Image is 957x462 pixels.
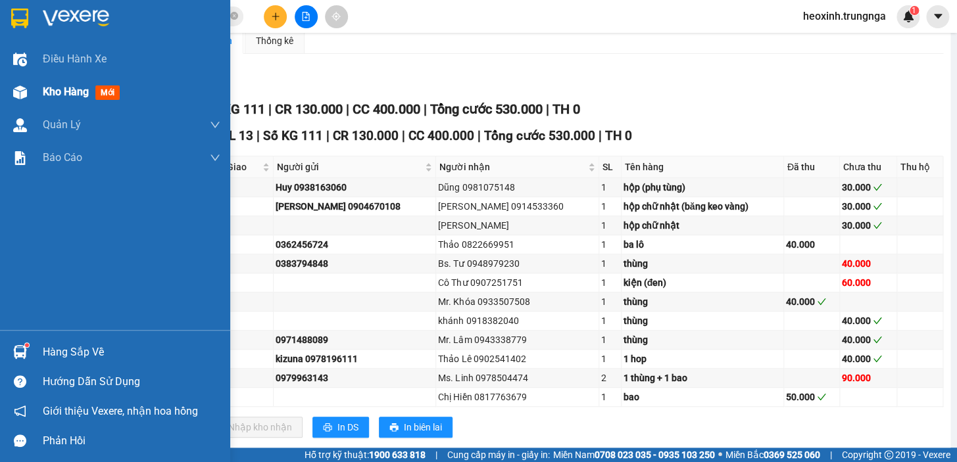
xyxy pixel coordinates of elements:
span: Báo cáo [43,149,82,166]
div: 60.000 [842,275,895,290]
div: 40.000 [842,256,895,271]
th: Tên hàng [622,156,784,178]
span: caret-down [932,11,944,22]
button: plus [264,5,287,28]
span: check [873,335,882,344]
span: Miền Nam [553,448,715,462]
strong: 0708 023 035 - 0935 103 250 [595,450,715,460]
span: down [210,152,220,163]
span: environment [7,73,16,82]
span: | [402,128,405,143]
span: plus [271,12,280,21]
span: printer [389,423,399,433]
div: Huy 0938163060 [276,180,433,195]
div: hộp chữ nhật (băng keo vàng) [624,199,781,214]
img: solution-icon [13,151,27,165]
div: Phản hồi [43,431,220,451]
sup: 1 [910,6,919,15]
li: VP [PERSON_NAME] [7,56,91,70]
div: 2 [601,371,619,385]
span: ĐC Giao [212,160,260,174]
button: printerIn DS [312,417,369,438]
div: 90.000 [842,371,895,385]
li: VP Trạm [GEOGRAPHIC_DATA] [91,56,175,99]
span: question-circle [14,375,26,388]
span: | [268,101,271,117]
span: Giới thiệu Vexere, nhận hoa hồng [43,403,198,419]
span: Điều hành xe [43,51,107,67]
div: Hướng dẫn sử dụng [43,372,220,392]
span: | [478,128,481,143]
span: In biên lai [404,420,442,434]
span: check [873,354,882,363]
button: file-add [295,5,318,28]
span: down [210,120,220,130]
img: logo.jpg [7,7,53,53]
sup: 1 [25,343,29,347]
th: SL [599,156,622,178]
div: thùng [624,294,781,309]
span: | [435,448,437,462]
span: Người nhận [439,160,585,174]
span: | [599,128,602,143]
span: Cung cấp máy in - giấy in: [447,448,550,462]
div: Thống kê [256,34,293,48]
div: Chị Hiền 0817763679 [438,390,596,404]
span: Tổng cước 530.000 [484,128,595,143]
div: bao [624,390,781,404]
div: 40.000 [786,294,837,309]
div: 1 [601,256,619,271]
div: khánh 0918382040 [438,313,596,328]
div: thùng [624,256,781,271]
div: 0979963143 [276,371,433,385]
div: thùng [624,313,781,328]
div: 0362456724 [276,237,433,252]
div: 40.000 [842,313,895,328]
b: T1 [PERSON_NAME], P Phú Thuỷ [7,72,87,112]
span: Hỗ trợ kỹ thuật: [305,448,426,462]
div: Thảo 0822669951 [438,237,596,252]
span: heoxinh.trungnga [793,8,896,24]
span: TH 0 [605,128,632,143]
div: hộp (phụ tùng) [624,180,781,195]
div: 0383794848 [276,256,433,271]
div: hộp chữ nhật [624,218,781,233]
span: SL 13 [221,128,253,143]
span: Số KG 111 [263,128,323,143]
div: 1 [601,275,619,290]
span: 1 [912,6,916,15]
img: warehouse-icon [13,53,27,66]
div: 1 [601,218,619,233]
div: 1 [601,180,619,195]
span: | [257,128,260,143]
span: Quản Lý [43,116,81,133]
span: In DS [337,420,358,434]
div: Mr. Lâm 0943338779 [438,333,596,347]
div: 50.000 [786,390,837,404]
div: Ms. Linh 0978504474 [438,371,596,385]
div: 30.000 [842,218,895,233]
button: aim [325,5,348,28]
img: warehouse-icon [13,85,27,99]
div: kizuna 0978196111 [276,352,433,366]
span: CR 130.000 [333,128,399,143]
strong: 1900 633 818 [369,450,426,460]
div: kiện (đen) [624,275,781,290]
span: CC 400.000 [352,101,420,117]
div: ba lô [624,237,781,252]
div: 30.000 [842,180,895,195]
button: caret-down [926,5,949,28]
div: 1 [601,390,619,404]
div: Thảo Lê 0902541402 [438,352,596,366]
div: 40.000 [786,237,837,252]
span: close-circle [230,11,238,23]
div: 1 hop [624,352,781,366]
div: 1 [601,352,619,366]
div: [PERSON_NAME] [438,218,596,233]
span: ⚪️ [718,452,722,457]
div: Dũng 0981075148 [438,180,596,195]
span: | [545,101,549,117]
div: 1 [601,333,619,347]
button: printerIn biên lai [379,417,453,438]
span: Người gửi [277,160,422,174]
